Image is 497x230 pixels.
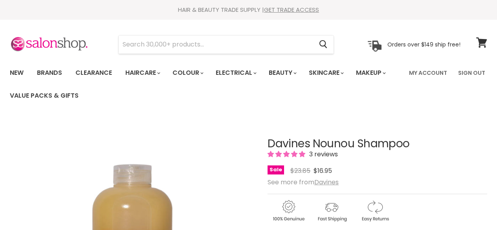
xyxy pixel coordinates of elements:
span: See more from [268,178,339,187]
img: shipping.gif [311,199,352,223]
button: Search [313,35,334,54]
input: Search [119,35,313,54]
h1: Davines Nounou Shampoo [268,138,487,150]
span: Sale [268,165,284,174]
a: Electrical [210,65,261,81]
a: My Account [404,65,452,81]
img: returns.gif [354,199,396,223]
a: Sign Out [453,65,490,81]
span: $23.85 [290,166,310,175]
a: Value Packs & Gifts [4,87,84,104]
form: Product [118,35,334,54]
span: $16.95 [314,166,332,175]
a: Skincare [303,65,348,81]
img: genuine.gif [268,199,309,223]
a: Brands [31,65,68,81]
span: 3 reviews [307,150,338,159]
a: GET TRADE ACCESS [264,6,319,14]
a: Clearance [70,65,118,81]
ul: Main menu [4,61,404,107]
a: Davines [314,178,339,187]
a: Makeup [350,65,391,81]
a: Beauty [263,65,301,81]
a: Colour [167,65,208,81]
span: 5.00 stars [268,150,307,159]
a: New [4,65,29,81]
a: Haircare [119,65,165,81]
p: Orders over $149 ship free! [387,41,460,48]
